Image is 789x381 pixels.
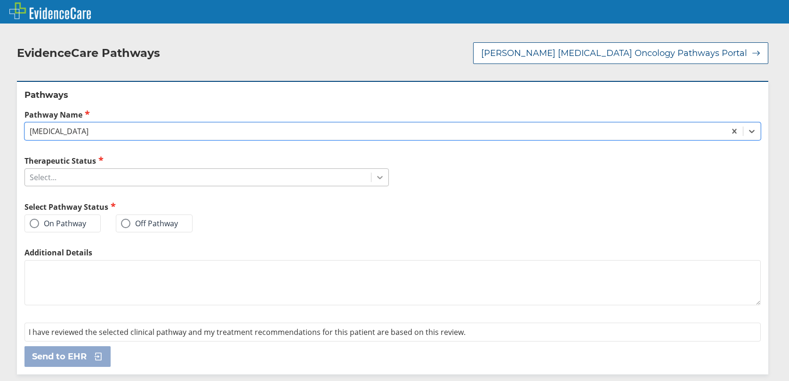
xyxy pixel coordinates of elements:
[24,155,389,166] label: Therapeutic Status
[24,89,761,101] h2: Pathways
[30,219,86,228] label: On Pathway
[30,172,56,183] div: Select...
[24,109,761,120] label: Pathway Name
[121,219,178,228] label: Off Pathway
[473,42,768,64] button: [PERSON_NAME] [MEDICAL_DATA] Oncology Pathways Portal
[17,46,160,60] h2: EvidenceCare Pathways
[9,2,91,19] img: EvidenceCare
[24,346,111,367] button: Send to EHR
[481,48,747,59] span: [PERSON_NAME] [MEDICAL_DATA] Oncology Pathways Portal
[30,126,89,136] div: [MEDICAL_DATA]
[24,247,761,258] label: Additional Details
[29,327,466,337] span: I have reviewed the selected clinical pathway and my treatment recommendations for this patient a...
[32,351,87,362] span: Send to EHR
[24,201,389,212] h2: Select Pathway Status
